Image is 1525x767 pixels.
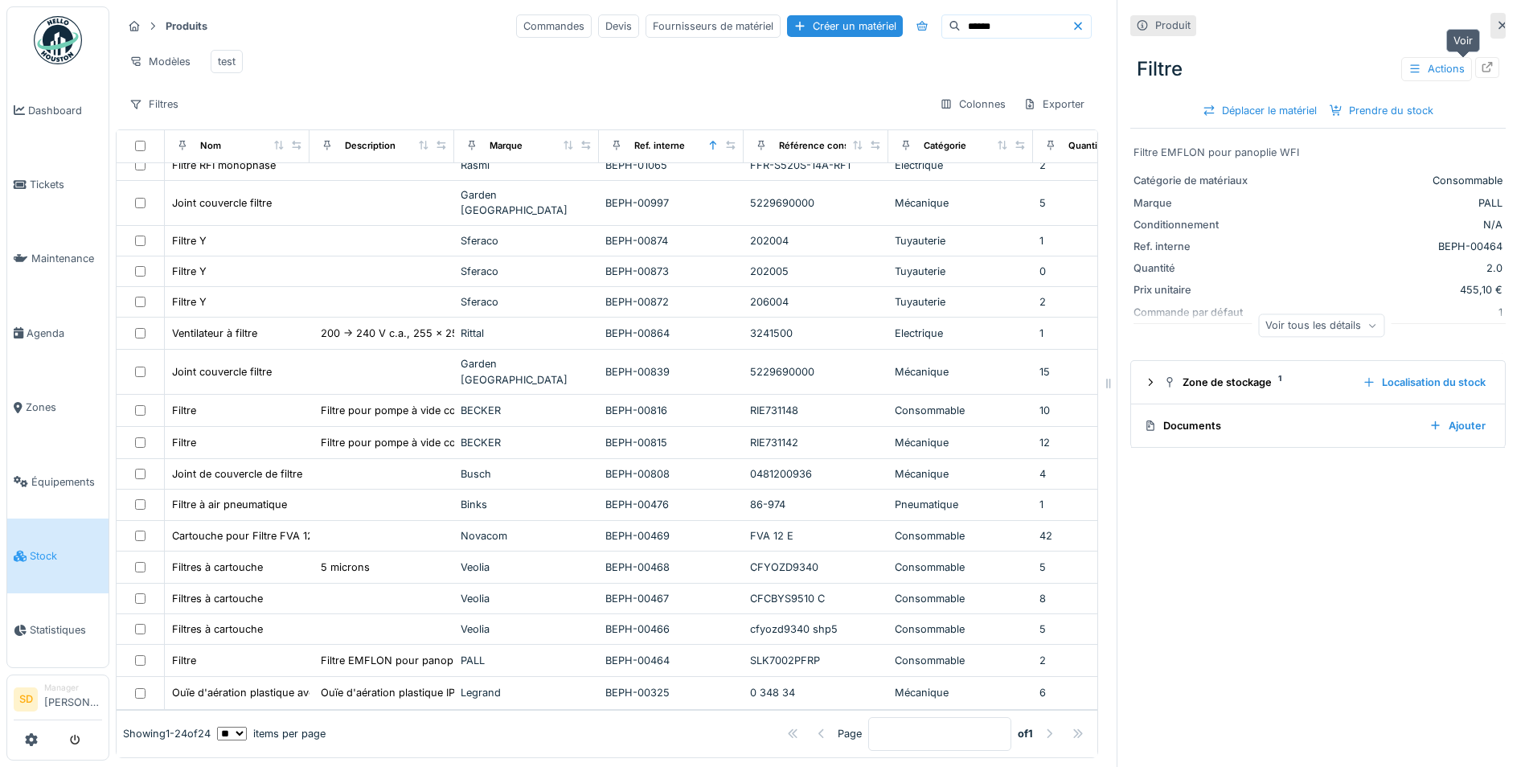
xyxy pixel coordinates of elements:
[895,466,1027,482] div: Mécanique
[172,364,272,379] div: Joint couvercle filtre
[461,403,592,418] div: BECKER
[321,435,563,450] div: Filtre pour pompe à vide compteurs particulaire...
[461,294,592,310] div: Sferaco
[1039,466,1171,482] div: 4
[44,682,102,716] li: [PERSON_NAME]
[1039,364,1171,379] div: 15
[172,560,263,575] div: Filtres à cartouche
[750,158,882,173] div: FFR-S520S-14A-RF1
[750,403,882,418] div: RIE731148
[461,560,592,575] div: Veolia
[895,560,1027,575] div: Consommable
[1039,294,1171,310] div: 2
[461,356,592,387] div: Garden [GEOGRAPHIC_DATA]
[750,685,882,700] div: 0 348 34
[321,326,482,341] div: 200 → 240 V c.a., 255 x 255mm
[1323,100,1440,121] div: Prendre du stock
[895,158,1027,173] div: Electrique
[1134,239,1254,254] div: Ref. interne
[1155,18,1191,33] div: Produit
[750,294,882,310] div: 206004
[461,158,592,173] div: Rasmi
[31,251,102,266] span: Maintenance
[605,685,737,700] div: BEPH-00325
[122,50,198,73] div: Modèles
[516,14,592,38] div: Commandes
[27,326,102,341] span: Agenda
[1039,528,1171,543] div: 42
[750,528,882,543] div: FVA 12 E
[895,685,1027,700] div: Mécanique
[1261,239,1502,254] div: BEPH-00464
[172,233,207,248] div: Filtre Y
[1039,233,1171,248] div: 1
[605,621,737,637] div: BEPH-00466
[172,326,257,341] div: Ventilateur à filtre
[217,726,326,741] div: items per page
[1144,418,1416,433] div: Documents
[895,403,1027,418] div: Consommable
[1039,326,1171,341] div: 1
[172,591,263,606] div: Filtres à cartouche
[1039,403,1171,418] div: 10
[605,326,737,341] div: BEPH-00864
[172,294,207,310] div: Filtre Y
[123,726,211,741] div: Showing 1 - 24 of 24
[750,466,882,482] div: 0481200936
[924,139,966,153] div: Catégorie
[7,593,109,667] a: Statistiques
[172,435,196,450] div: Filtre
[461,187,592,218] div: Garden [GEOGRAPHIC_DATA]
[1138,411,1498,441] summary: DocumentsAjouter
[1138,367,1498,397] summary: Zone de stockage1Localisation du stock
[605,233,737,248] div: BEPH-00874
[1039,653,1171,668] div: 2
[461,528,592,543] div: Novacom
[750,497,882,512] div: 86-974
[321,653,486,668] div: Filtre EMFLON pour panoplie WFI
[122,92,186,116] div: Filtres
[750,195,882,211] div: 5229690000
[1134,260,1254,276] div: Quantité
[1130,48,1506,90] div: Filtre
[605,497,737,512] div: BEPH-00476
[28,103,102,118] span: Dashboard
[895,435,1027,450] div: Mécanique
[895,497,1027,512] div: Pneumatique
[933,92,1013,116] div: Colonnes
[895,528,1027,543] div: Consommable
[750,591,882,606] div: CFCBYS9510 C
[1039,560,1171,575] div: 5
[1401,57,1472,80] div: Actions
[172,653,196,668] div: Filtre
[1039,621,1171,637] div: 5
[1039,158,1171,173] div: 2
[895,264,1027,279] div: Tuyauterie
[321,403,563,418] div: Filtre pour pompe à vide compteurs particulaire...
[172,528,314,543] div: Cartouche pour Filtre FVA 12
[172,403,196,418] div: Filtre
[1423,415,1492,437] div: Ajouter
[461,233,592,248] div: Sferaco
[787,15,903,37] div: Créer un matériel
[490,139,523,153] div: Marque
[1134,195,1254,211] div: Marque
[218,54,236,69] div: test
[7,296,109,370] a: Agenda
[1068,139,1106,153] div: Quantité
[895,195,1027,211] div: Mécanique
[26,400,102,415] span: Zones
[750,264,882,279] div: 202005
[1196,100,1323,121] div: Déplacer le matériel
[1039,195,1171,211] div: 5
[461,621,592,637] div: Veolia
[1134,173,1254,188] div: Catégorie de matériaux
[895,591,1027,606] div: Consommable
[605,591,737,606] div: BEPH-00467
[172,621,263,637] div: Filtres à cartouche
[605,294,737,310] div: BEPH-00872
[1039,497,1171,512] div: 1
[605,528,737,543] div: BEPH-00469
[1258,314,1384,337] div: Voir tous les détails
[838,726,862,741] div: Page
